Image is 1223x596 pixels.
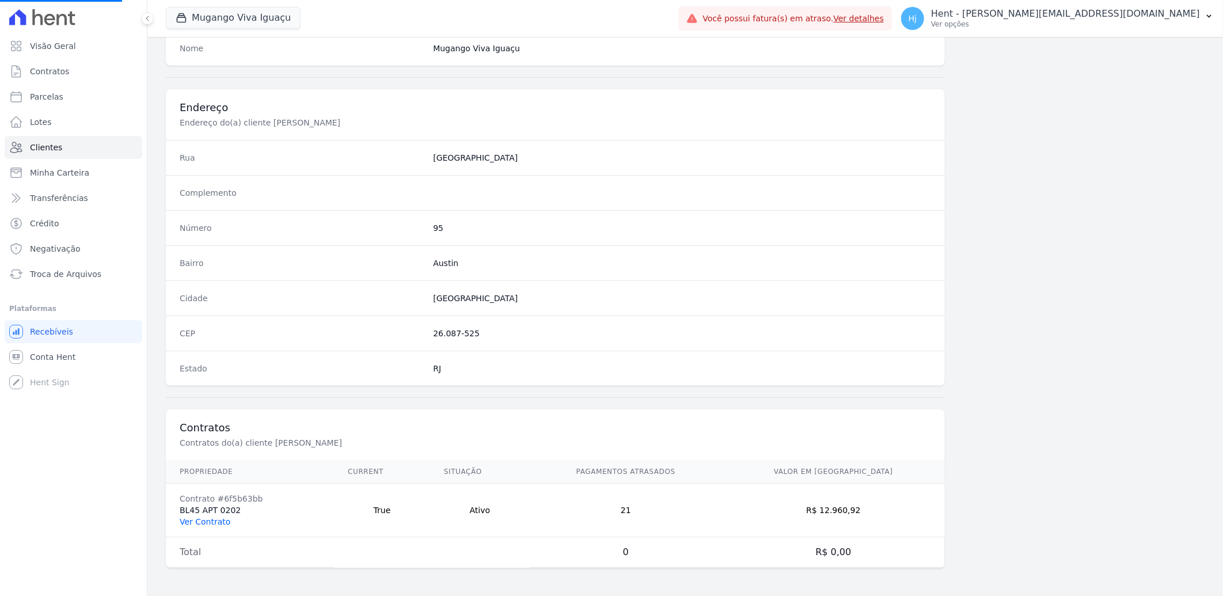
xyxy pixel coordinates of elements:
[433,293,931,304] dd: [GEOGRAPHIC_DATA]
[433,222,931,234] dd: 95
[166,484,334,537] td: BL45 APT 0202
[5,60,142,83] a: Contratos
[30,268,101,280] span: Troca de Arquivos
[30,351,75,363] span: Conta Hent
[5,320,142,343] a: Recebíveis
[180,363,424,374] dt: Estado
[433,328,931,339] dd: 26.087-525
[166,537,334,568] td: Total
[9,302,138,316] div: Plataformas
[5,346,142,369] a: Conta Hent
[180,437,567,449] p: Contratos do(a) cliente [PERSON_NAME]
[931,8,1200,20] p: Hent - [PERSON_NAME][EMAIL_ADDRESS][DOMAIN_NAME]
[180,152,424,164] dt: Rua
[180,493,320,504] div: Contrato #6f5b63bb
[30,40,76,52] span: Visão Geral
[430,484,530,537] td: Ativo
[180,257,424,269] dt: Bairro
[180,517,230,526] a: Ver Contrato
[30,66,69,77] span: Contratos
[702,13,884,25] span: Você possui fatura(s) em atraso.
[180,43,424,54] dt: Nome
[180,101,931,115] h3: Endereço
[931,20,1200,29] p: Ver opções
[5,237,142,260] a: Negativação
[30,243,81,255] span: Negativação
[30,91,63,103] span: Parcelas
[834,14,884,23] a: Ver detalhes
[30,218,59,229] span: Crédito
[30,192,88,204] span: Transferências
[433,257,931,269] dd: Austin
[334,484,430,537] td: True
[180,421,931,435] h3: Contratos
[433,43,931,54] dd: Mugango Viva Iguaçu
[334,460,430,484] th: Current
[5,212,142,235] a: Crédito
[30,326,73,337] span: Recebíveis
[166,460,334,484] th: Propriedade
[530,484,722,537] td: 21
[5,161,142,184] a: Minha Carteira
[30,167,89,179] span: Minha Carteira
[433,152,931,164] dd: [GEOGRAPHIC_DATA]
[430,460,530,484] th: Situação
[5,136,142,159] a: Clientes
[30,142,62,153] span: Clientes
[180,117,567,128] p: Endereço do(a) cliente [PERSON_NAME]
[166,7,301,29] button: Mugango Viva Iguaçu
[30,116,52,128] span: Lotes
[909,14,917,22] span: Hj
[5,85,142,108] a: Parcelas
[722,460,945,484] th: Valor em [GEOGRAPHIC_DATA]
[180,293,424,304] dt: Cidade
[530,460,722,484] th: Pagamentos Atrasados
[180,187,424,199] dt: Complemento
[5,111,142,134] a: Lotes
[180,328,424,339] dt: CEP
[5,35,142,58] a: Visão Geral
[892,2,1223,35] button: Hj Hent - [PERSON_NAME][EMAIL_ADDRESS][DOMAIN_NAME] Ver opções
[5,263,142,286] a: Troca de Arquivos
[180,222,424,234] dt: Número
[722,537,945,568] td: R$ 0,00
[5,187,142,210] a: Transferências
[433,363,931,374] dd: RJ
[722,484,945,537] td: R$ 12.960,92
[530,537,722,568] td: 0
